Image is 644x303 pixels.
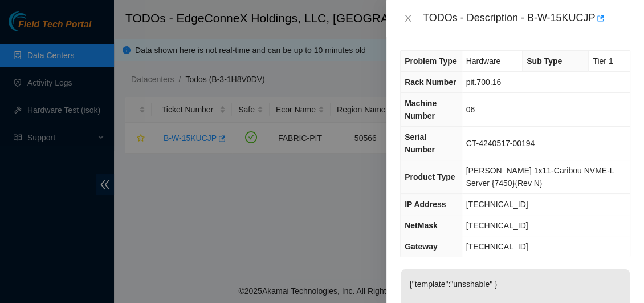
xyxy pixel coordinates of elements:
span: Hardware [466,56,501,66]
span: Problem Type [405,56,457,66]
span: Serial Number [405,132,435,154]
span: [TECHNICAL_ID] [466,242,528,251]
span: CT-4240517-00194 [466,139,535,148]
span: NetMask [405,221,438,230]
span: Sub Type [527,56,562,66]
span: [PERSON_NAME] 1x11-Caribou NVME-L Server {7450}{Rev N} [466,166,614,188]
span: pit.700.16 [466,78,502,87]
span: IP Address [405,200,446,209]
span: Machine Number [405,99,437,120]
span: [TECHNICAL_ID] [466,200,528,209]
span: Tier 1 [593,56,613,66]
span: [TECHNICAL_ID] [466,221,528,230]
span: close [403,14,413,23]
button: Close [400,13,416,24]
span: Rack Number [405,78,456,87]
span: 06 [466,105,475,114]
div: TODOs - Description - B-W-15KUCJP [423,9,630,27]
span: Gateway [405,242,438,251]
span: Product Type [405,172,455,181]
